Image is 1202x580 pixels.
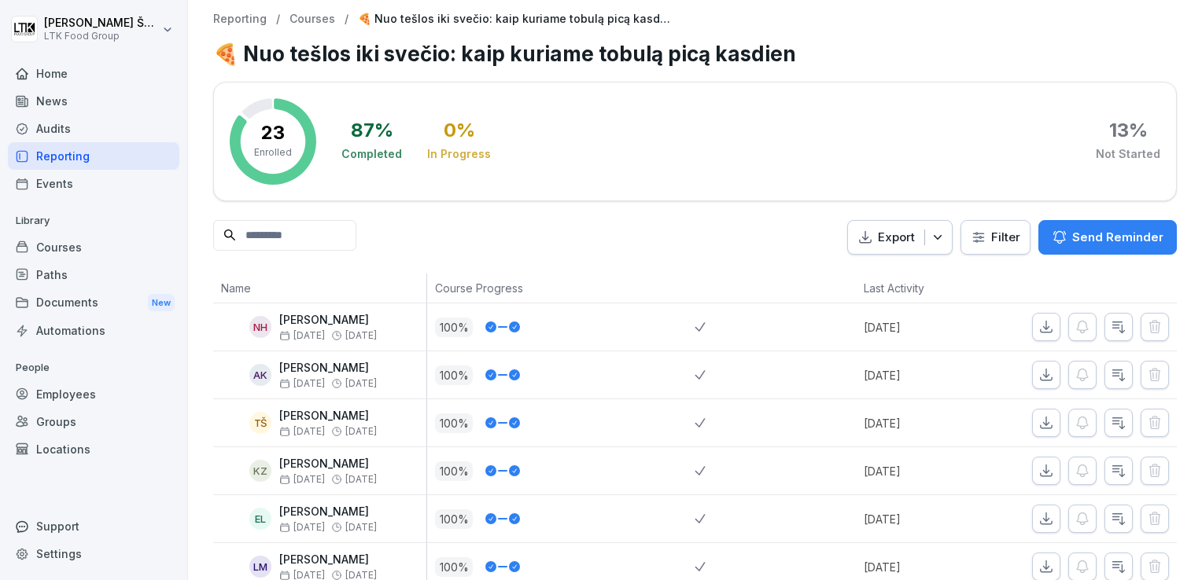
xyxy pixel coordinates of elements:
[254,145,292,160] p: Enrolled
[435,413,473,433] p: 100 %
[961,221,1030,255] button: Filter
[279,457,377,471] p: [PERSON_NAME]
[435,280,687,296] p: Course Progress
[8,142,179,170] a: Reporting
[213,13,267,26] a: Reporting
[279,378,325,389] span: [DATE]
[341,146,402,162] div: Completed
[971,229,1020,245] div: Filter
[8,512,179,540] div: Support
[345,330,377,341] span: [DATE]
[8,435,179,463] a: Locations
[279,474,325,485] span: [DATE]
[279,409,377,423] p: [PERSON_NAME]
[8,408,179,435] a: Groups
[8,261,179,288] a: Paths
[249,412,271,434] div: TŠ
[221,280,418,296] p: Name
[1096,146,1160,162] div: Not Started
[864,415,990,431] p: [DATE]
[444,121,475,140] div: 0 %
[345,378,377,389] span: [DATE]
[8,60,179,87] a: Home
[864,559,990,575] p: [DATE]
[358,13,673,26] p: 🍕 Nuo tešlos iki svečio: kaip kuriame tobulą picą kasdien
[435,318,473,337] p: 100 %
[249,508,271,530] div: EL
[427,146,491,162] div: In Progress
[8,170,179,197] a: Events
[8,288,179,318] div: Documents
[44,31,159,42] p: LTK Food Group
[213,39,1177,69] h1: 🍕 Nuo tešlos iki svečio: kaip kuriame tobulą picą kasdien
[279,505,377,519] p: [PERSON_NAME]
[864,280,982,296] p: Last Activity
[279,314,377,327] p: [PERSON_NAME]
[279,426,325,437] span: [DATE]
[864,367,990,384] p: [DATE]
[249,556,271,578] div: LM
[8,115,179,142] a: Audits
[345,474,377,485] span: [DATE]
[864,319,990,336] p: [DATE]
[878,229,915,247] p: Export
[44,17,159,30] p: [PERSON_NAME] Šablinskienė
[8,288,179,318] a: DocumentsNew
[8,208,179,233] p: Library
[847,220,953,255] button: Export
[279,330,325,341] span: [DATE]
[8,355,179,380] p: People
[351,121,393,140] div: 87 %
[249,316,271,338] div: NH
[345,426,377,437] span: [DATE]
[8,87,179,115] a: News
[435,365,473,385] p: 100 %
[8,317,179,344] a: Automations
[279,522,325,533] span: [DATE]
[345,522,377,533] span: [DATE]
[249,460,271,482] div: KZ
[289,13,335,26] a: Courses
[279,362,377,375] p: [PERSON_NAME]
[279,553,377,567] p: [PERSON_NAME]
[435,461,473,481] p: 100 %
[8,233,179,261] a: Courses
[1038,220,1177,255] button: Send Reminder
[276,13,280,26] p: /
[1109,121,1148,140] div: 13 %
[249,364,271,386] div: AK
[1072,229,1163,246] p: Send Reminder
[345,13,348,26] p: /
[8,380,179,408] a: Employees
[864,511,990,527] p: [DATE]
[148,294,175,312] div: New
[435,557,473,577] p: 100 %
[864,463,990,479] p: [DATE]
[261,123,285,142] p: 23
[8,540,179,567] a: Settings
[435,509,473,529] p: 100 %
